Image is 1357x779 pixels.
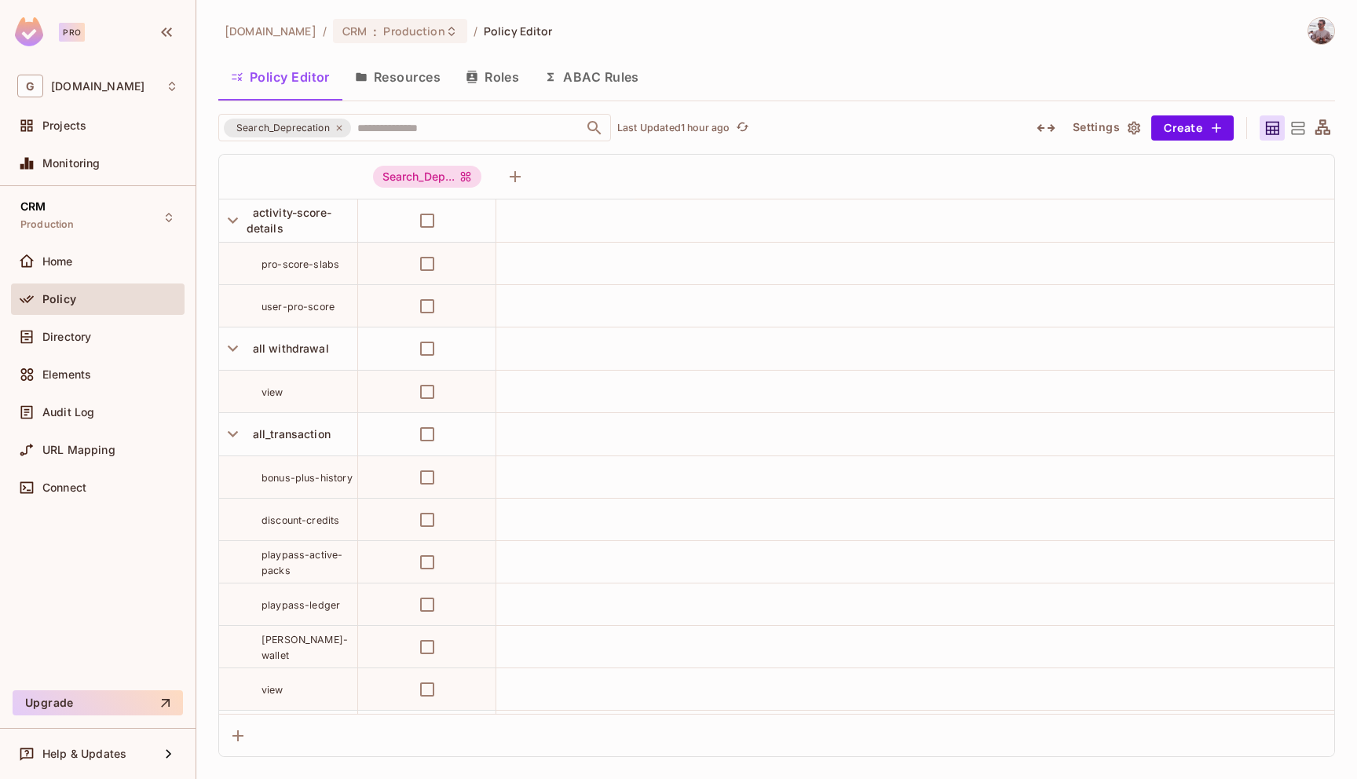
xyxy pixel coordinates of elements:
span: Production [383,24,444,38]
li: / [474,24,477,38]
p: Last Updated 1 hour ago [617,122,730,134]
span: discount-credits [262,514,339,526]
button: Upgrade [13,690,183,715]
span: Policy [42,293,76,305]
button: Roles [453,57,532,97]
div: Pro [59,23,85,42]
button: Resources [342,57,453,97]
span: CRM [20,200,46,213]
span: Click to refresh data [730,119,752,137]
span: Help & Updates [42,748,126,760]
span: the active workspace [225,24,316,38]
div: Search_Deprecation [224,119,351,137]
span: Connect [42,481,86,494]
span: Search_Deprecation [373,166,482,188]
div: Search_Dep... [373,166,482,188]
img: SReyMgAAAABJRU5ErkJggg== [15,17,43,46]
span: Production [20,218,75,231]
span: view [262,386,283,398]
span: playpass-active-packs [262,549,342,576]
span: URL Mapping [42,444,115,456]
span: Elements [42,368,91,381]
span: CRM [342,24,367,38]
span: Projects [42,119,86,132]
span: Search_Deprecation [227,120,339,136]
span: G [17,75,43,97]
span: all_transaction [247,427,331,441]
span: [PERSON_NAME]-wallet [262,634,348,661]
button: Create [1151,115,1234,141]
button: refresh [733,119,752,137]
li: / [323,24,327,38]
span: pro-score-slabs [262,258,339,270]
span: Home [42,255,73,268]
button: Settings [1066,115,1145,141]
span: Audit Log [42,406,94,419]
button: Open [583,117,605,139]
span: activity-score-details [247,206,331,235]
span: Directory [42,331,91,343]
span: refresh [736,120,749,136]
button: Policy Editor [218,57,342,97]
button: ABAC Rules [532,57,652,97]
span: view [262,684,283,696]
span: Policy Editor [484,24,553,38]
img: Madhu Babu [1308,18,1334,44]
span: Monitoring [42,157,101,170]
span: playpass-ledger [262,599,340,611]
span: Workspace: gameskraft.com [51,80,144,93]
span: : [372,25,378,38]
span: user-pro-score [262,301,335,313]
span: bonus-plus-history [262,472,353,484]
span: all withdrawal [247,342,329,355]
